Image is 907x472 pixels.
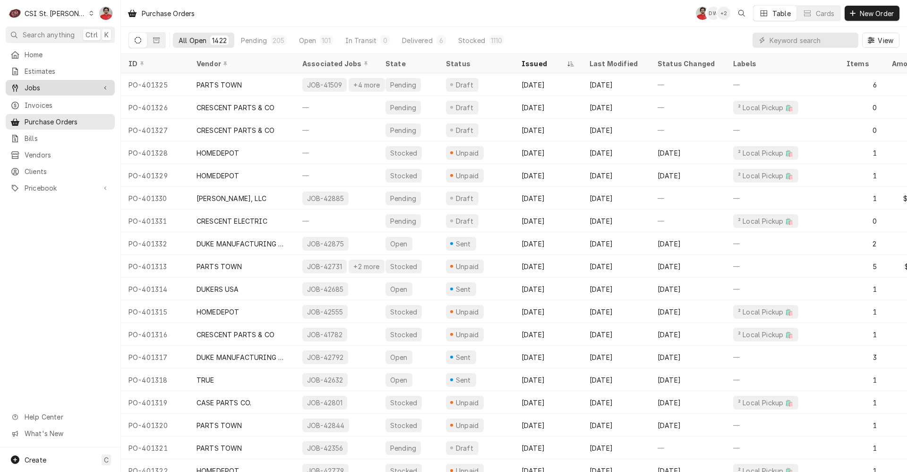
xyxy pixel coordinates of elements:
div: 1 [839,437,884,459]
div: Stocked [389,148,418,158]
div: [DATE] [582,96,650,119]
div: Draft [454,216,475,226]
a: Invoices [6,97,115,113]
div: NF [696,7,709,20]
div: PO-401321 [121,437,189,459]
div: [DATE] [650,300,726,323]
div: [DATE] [650,391,726,414]
div: JOB-42632 [306,375,344,385]
div: 1 [839,391,884,414]
div: [DATE] [582,323,650,346]
div: JOB-42844 [306,420,345,430]
div: PARTS TOWN [197,420,242,430]
div: [DATE] [514,73,582,96]
div: 1 [839,141,884,164]
a: Bills [6,131,115,146]
div: 1 [839,300,884,323]
div: Unpaid [454,171,480,181]
div: [DATE] [514,164,582,187]
div: DW [707,7,720,20]
a: Clients [6,164,115,179]
div: Pending [389,216,417,226]
div: — [726,187,839,210]
div: Items [847,59,875,69]
button: Search anythingCtrlK [6,26,115,43]
div: Draft [454,193,475,203]
div: All Open [179,35,206,45]
div: — [726,278,839,300]
div: [DATE] [650,164,726,187]
div: Nicholas Faubert's Avatar [99,7,112,20]
div: [DATE] [514,300,582,323]
input: Keyword search [770,33,854,48]
div: Stocked [389,262,418,271]
div: — [726,368,839,391]
div: Draft [454,125,475,135]
div: JOB-42792 [306,352,344,362]
div: JOB-42875 [306,239,345,249]
div: ² Local Pickup 🛍️ [737,103,795,113]
div: CRESCENT PARTS & CO [197,330,274,340]
a: Home [6,47,115,62]
div: Stocked [389,171,418,181]
span: Search anything [23,30,75,40]
div: [DATE] [514,119,582,141]
div: [DATE] [514,391,582,414]
div: [DATE] [650,255,726,278]
div: PO-401327 [121,119,189,141]
div: [DATE] [582,437,650,459]
span: Purchase Orders [25,117,110,127]
div: [DATE] [514,437,582,459]
div: ² Local Pickup 🛍️ [737,330,795,340]
div: Status Changed [658,59,718,69]
div: ² Local Pickup 🛍️ [737,307,795,317]
div: — [650,119,726,141]
div: — [726,255,839,278]
div: Draft [454,103,475,113]
div: CSI St. Louis's Avatar [9,7,22,20]
div: 5 [839,255,884,278]
div: ID [128,59,180,69]
div: — [726,346,839,368]
div: CASE PARTS CO. [197,398,251,408]
div: [DATE] [650,346,726,368]
div: 1 [839,323,884,346]
div: DUKE MANUFACTURING CO. [197,239,287,249]
div: [DATE] [650,232,726,255]
div: In Transit [345,35,377,45]
div: HOMEDEPOT [197,148,239,158]
div: PO-401326 [121,96,189,119]
span: Ctrl [86,30,98,40]
span: New Order [858,9,896,18]
div: DUKE MANUFACTURING CO. [197,352,287,362]
span: C [104,455,109,465]
div: — [295,141,378,164]
span: View [876,35,895,45]
div: [DATE] [514,232,582,255]
div: PO-401332 [121,232,189,255]
a: Go to Help Center [6,409,115,425]
div: Unpaid [454,330,480,340]
div: Pending [389,443,417,453]
div: 0 [382,35,388,45]
div: PO-401318 [121,368,189,391]
div: Unpaid [454,307,480,317]
div: Cards [816,9,835,18]
div: [DATE] [650,323,726,346]
div: TRUE [197,375,214,385]
div: PO-401313 [121,255,189,278]
div: C [9,7,22,20]
div: [DATE] [514,278,582,300]
div: [DATE] [514,346,582,368]
div: 205 [273,35,284,45]
div: 0 [839,119,884,141]
span: Vendors [25,150,110,160]
div: Stocked [389,307,418,317]
div: JOB-42685 [306,284,344,294]
span: Home [25,50,110,60]
div: Open [389,239,409,249]
button: Open search [734,6,749,21]
div: 1110 [491,35,503,45]
div: [DATE] [650,368,726,391]
div: DUKERS USA [197,284,239,294]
